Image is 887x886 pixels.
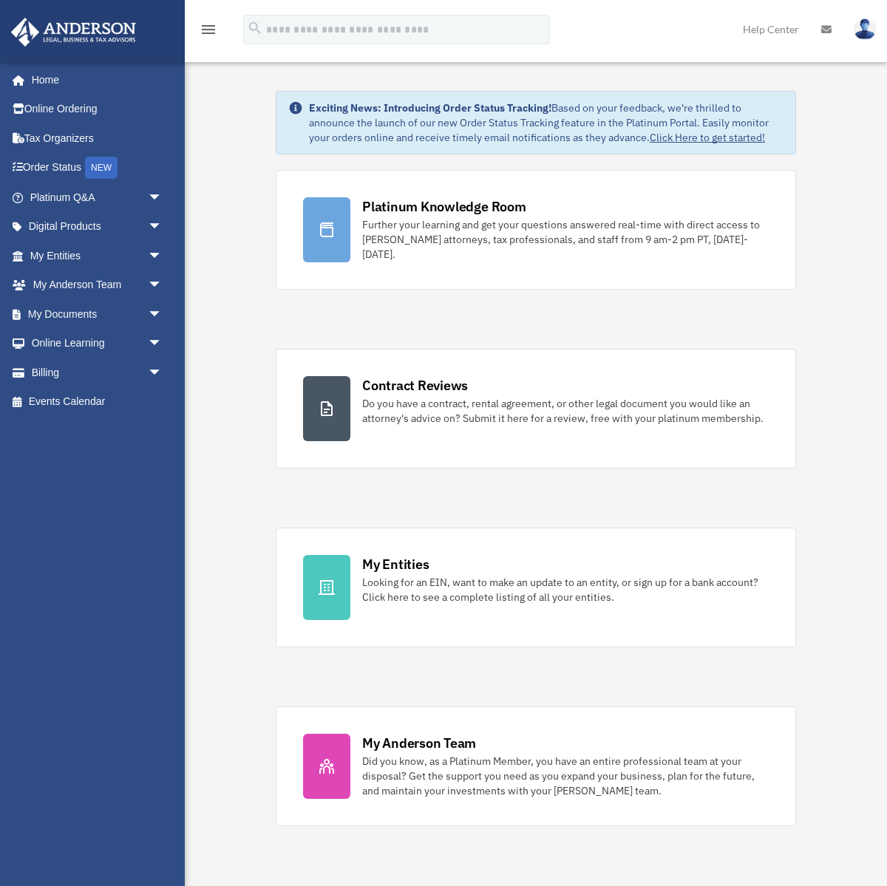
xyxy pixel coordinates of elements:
[309,101,551,115] strong: Exciting News: Introducing Order Status Tracking!
[10,95,185,124] a: Online Ordering
[10,241,185,270] a: My Entitiesarrow_drop_down
[200,21,217,38] i: menu
[10,270,185,300] a: My Anderson Teamarrow_drop_down
[148,241,177,271] span: arrow_drop_down
[10,299,185,329] a: My Documentsarrow_drop_down
[148,270,177,301] span: arrow_drop_down
[362,396,769,426] div: Do you have a contract, rental agreement, or other legal document you would like an attorney's ad...
[10,329,185,358] a: Online Learningarrow_drop_down
[148,299,177,330] span: arrow_drop_down
[276,170,796,290] a: Platinum Knowledge Room Further your learning and get your questions answered real-time with dire...
[10,183,185,212] a: Platinum Q&Aarrow_drop_down
[85,157,118,179] div: NEW
[247,20,263,36] i: search
[148,183,177,213] span: arrow_drop_down
[276,528,796,647] a: My Entities Looking for an EIN, want to make an update to an entity, or sign up for a bank accoun...
[362,217,769,262] div: Further your learning and get your questions answered real-time with direct access to [PERSON_NAM...
[362,754,769,798] div: Did you know, as a Platinum Member, you have an entire professional team at your disposal? Get th...
[362,575,769,604] div: Looking for an EIN, want to make an update to an entity, or sign up for a bank account? Click her...
[10,387,185,417] a: Events Calendar
[854,18,876,40] img: User Pic
[309,100,784,145] div: Based on your feedback, we're thrilled to announce the launch of our new Order Status Tracking fe...
[148,212,177,242] span: arrow_drop_down
[7,18,140,47] img: Anderson Advisors Platinum Portal
[362,734,476,752] div: My Anderson Team
[10,123,185,153] a: Tax Organizers
[650,131,765,144] a: Click Here to get started!
[276,349,796,468] a: Contract Reviews Do you have a contract, rental agreement, or other legal document you would like...
[10,212,185,242] a: Digital Productsarrow_drop_down
[10,358,185,387] a: Billingarrow_drop_down
[148,358,177,388] span: arrow_drop_down
[362,197,526,216] div: Platinum Knowledge Room
[362,376,468,395] div: Contract Reviews
[276,706,796,826] a: My Anderson Team Did you know, as a Platinum Member, you have an entire professional team at your...
[10,153,185,183] a: Order StatusNEW
[362,555,429,573] div: My Entities
[200,26,217,38] a: menu
[148,329,177,359] span: arrow_drop_down
[10,65,177,95] a: Home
